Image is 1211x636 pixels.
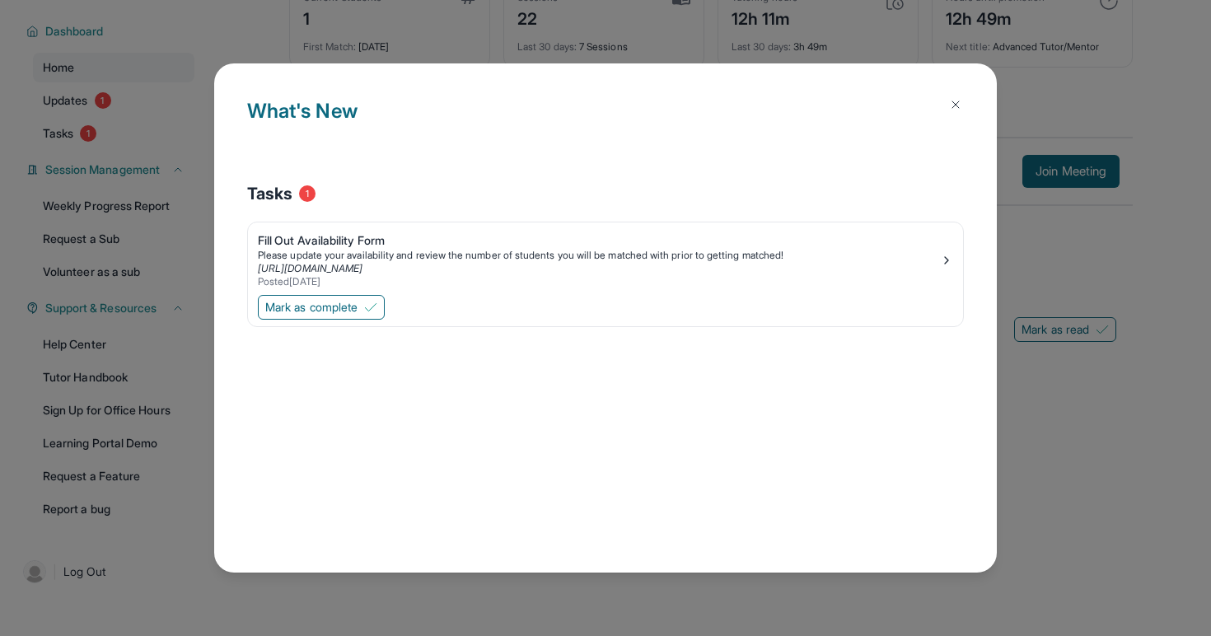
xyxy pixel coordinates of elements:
[247,182,292,205] span: Tasks
[258,295,385,320] button: Mark as complete
[258,275,940,288] div: Posted [DATE]
[265,299,358,316] span: Mark as complete
[258,262,362,274] a: [URL][DOMAIN_NAME]
[247,96,964,149] h1: What's New
[949,98,962,111] img: Close Icon
[299,185,316,202] span: 1
[258,232,940,249] div: Fill Out Availability Form
[248,222,963,292] a: Fill Out Availability FormPlease update your availability and review the number of students you w...
[258,249,940,262] div: Please update your availability and review the number of students you will be matched with prior ...
[364,301,377,314] img: Mark as complete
